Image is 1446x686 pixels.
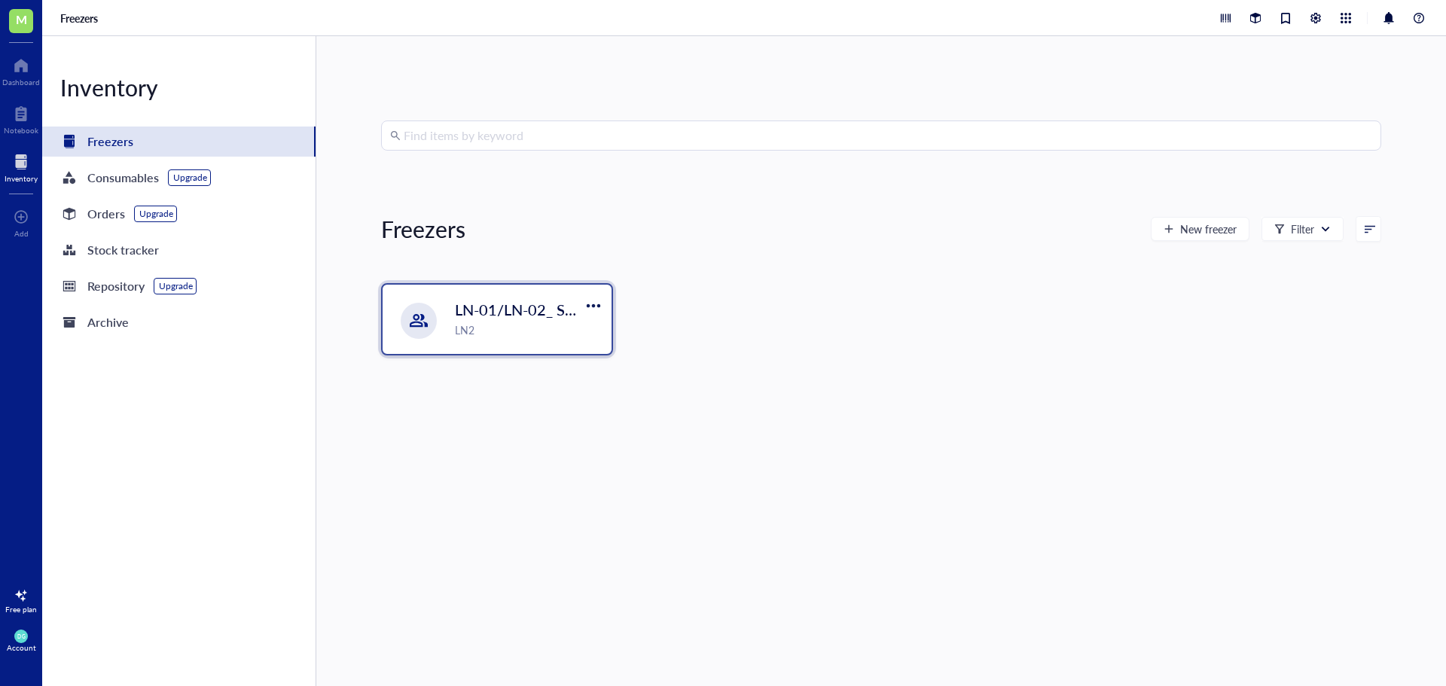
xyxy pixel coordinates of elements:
button: New freezer [1151,217,1249,241]
div: Orders [87,203,125,224]
a: Dashboard [2,53,40,87]
div: Inventory [42,72,316,102]
a: Stock tracker [42,235,316,265]
span: M [16,10,27,29]
div: Account [7,643,36,652]
div: Archive [87,312,129,333]
div: Upgrade [139,208,173,220]
div: LN2 [455,322,602,338]
div: Consumables [87,167,159,188]
div: Free plan [5,605,37,614]
a: Notebook [4,102,38,135]
div: Add [14,229,29,238]
a: Inventory [5,150,38,183]
span: LN-01/LN-02_ SMALL/BIG STORAGE ROOM [455,299,762,320]
div: Freezers [381,214,465,244]
div: Notebook [4,126,38,135]
a: Freezers [60,11,101,25]
div: Upgrade [173,172,207,184]
div: Stock tracker [87,239,159,261]
div: Freezers [87,131,133,152]
span: DG [17,633,25,639]
div: Inventory [5,174,38,183]
a: Freezers [42,127,316,157]
div: Upgrade [159,280,193,292]
a: Archive [42,307,316,337]
div: Filter [1291,221,1314,237]
a: ConsumablesUpgrade [42,163,316,193]
div: Dashboard [2,78,40,87]
a: OrdersUpgrade [42,199,316,229]
a: RepositoryUpgrade [42,271,316,301]
span: New freezer [1180,223,1237,235]
div: Repository [87,276,145,297]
